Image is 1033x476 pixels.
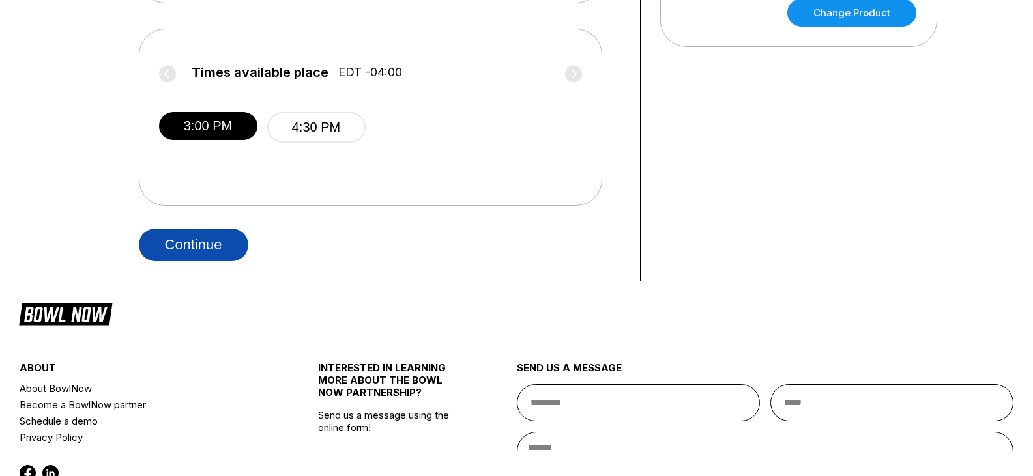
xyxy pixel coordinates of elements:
span: Times available place [192,65,328,79]
a: Schedule a demo [20,413,268,429]
button: 3:00 PM [159,112,257,140]
button: 4:30 PM [267,112,366,143]
a: About BowlNow [20,380,268,397]
button: Continue [139,229,248,261]
div: INTERESTED IN LEARNING MORE ABOUT THE BOWL NOW PARTNERSHIP? [318,361,467,409]
a: Privacy Policy [20,429,268,445]
div: about [20,361,268,380]
div: send us a message [517,361,1014,384]
a: Become a BowlNow partner [20,397,268,413]
span: EDT -04:00 [338,65,402,79]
